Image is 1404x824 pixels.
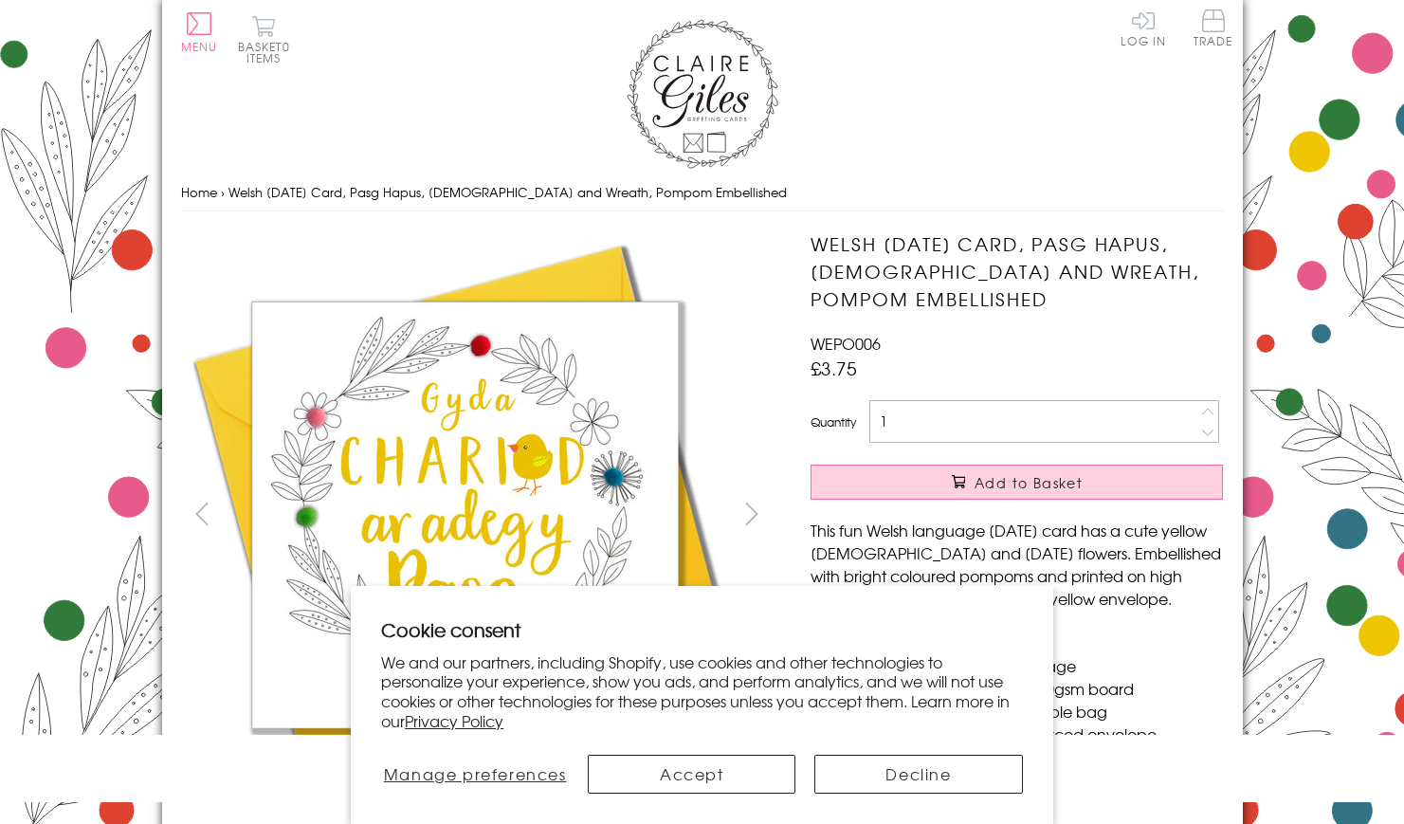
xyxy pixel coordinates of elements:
[381,616,1023,643] h2: Cookie consent
[1121,9,1166,46] a: Log In
[181,174,1224,212] nav: breadcrumbs
[221,183,225,201] span: ›
[730,492,773,535] button: next
[181,12,218,52] button: Menu
[405,709,503,732] a: Privacy Policy
[181,183,217,201] a: Home
[238,15,290,64] button: Basket0 items
[814,755,1022,794] button: Decline
[181,492,224,535] button: prev
[975,473,1083,492] span: Add to Basket
[811,465,1223,500] button: Add to Basket
[811,413,856,430] label: Quantity
[181,38,218,55] span: Menu
[228,183,787,201] span: Welsh [DATE] Card, Pasg Hapus, [DEMOGRAPHIC_DATA] and Wreath, Pompom Embellished
[627,19,778,169] img: Claire Giles Greetings Cards
[1194,9,1233,50] a: Trade
[384,762,567,785] span: Manage preferences
[381,652,1023,731] p: We and our partners, including Shopify, use cookies and other technologies to personalize your ex...
[246,38,290,66] span: 0 items
[1194,9,1233,46] span: Trade
[381,755,569,794] button: Manage preferences
[181,230,750,799] img: Welsh Easter Card, Pasg Hapus, Chick and Wreath, Pompom Embellished
[811,230,1223,312] h1: Welsh [DATE] Card, Pasg Hapus, [DEMOGRAPHIC_DATA] and Wreath, Pompom Embellished
[811,519,1223,610] p: This fun Welsh language [DATE] card has a cute yellow [DEMOGRAPHIC_DATA] and [DATE] flowers. Embe...
[811,332,881,355] span: WEPO006
[811,355,857,381] span: £3.75
[588,755,795,794] button: Accept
